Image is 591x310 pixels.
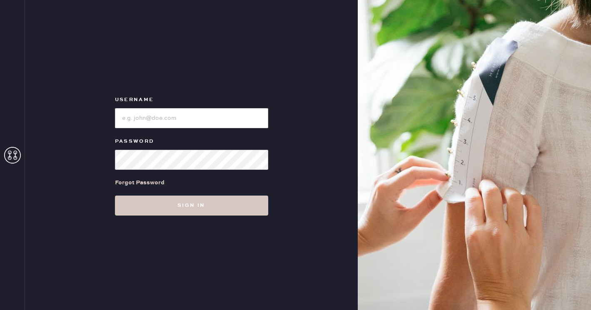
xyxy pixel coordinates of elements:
[115,95,268,105] label: Username
[115,170,165,196] a: Forgot Password
[115,136,268,146] label: Password
[115,196,268,216] button: Sign in
[115,108,268,128] input: e.g. john@doe.com
[115,178,165,187] div: Forgot Password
